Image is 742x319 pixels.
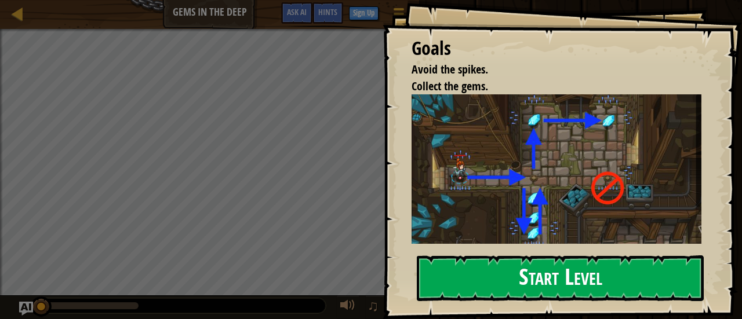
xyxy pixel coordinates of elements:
[397,78,699,95] li: Collect the gems.
[412,61,488,77] span: Avoid the spikes.
[19,302,33,316] button: Ask AI
[417,255,704,301] button: Start Level
[281,2,312,24] button: Ask AI
[349,6,379,20] button: Sign Up
[397,61,699,78] li: Avoid the spikes.
[336,295,359,319] button: Adjust volume
[287,6,307,17] span: Ask AI
[365,295,385,319] button: ♫
[318,6,337,17] span: Hints
[412,94,710,244] img: Gems in the deep
[368,297,379,314] span: ♫
[412,78,488,94] span: Collect the gems.
[412,35,701,62] div: Goals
